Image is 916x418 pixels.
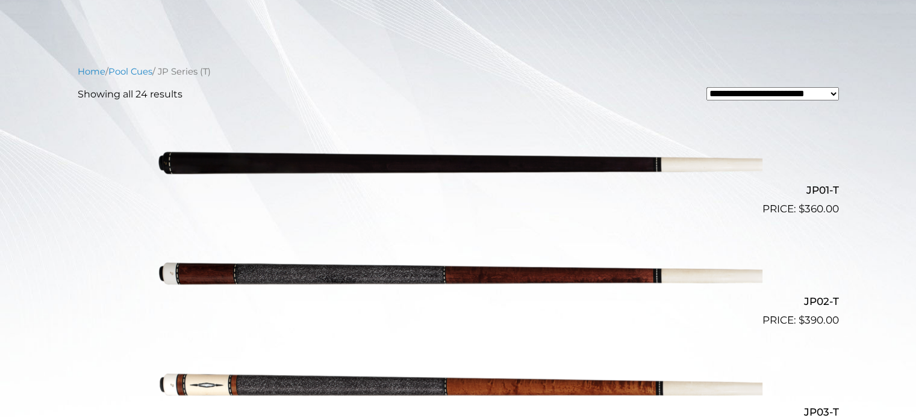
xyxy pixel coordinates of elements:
[799,203,839,215] bdi: 360.00
[154,111,762,212] img: JP01-T
[78,111,839,217] a: JP01-T $360.00
[78,290,839,312] h2: JP02-T
[78,222,839,328] a: JP02-T $390.00
[78,87,182,102] p: Showing all 24 results
[154,222,762,323] img: JP02-T
[799,314,839,326] bdi: 390.00
[78,179,839,201] h2: JP01-T
[78,66,105,77] a: Home
[799,314,805,326] span: $
[706,87,839,100] select: Shop order
[108,66,152,77] a: Pool Cues
[78,65,839,78] nav: Breadcrumb
[799,203,805,215] span: $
